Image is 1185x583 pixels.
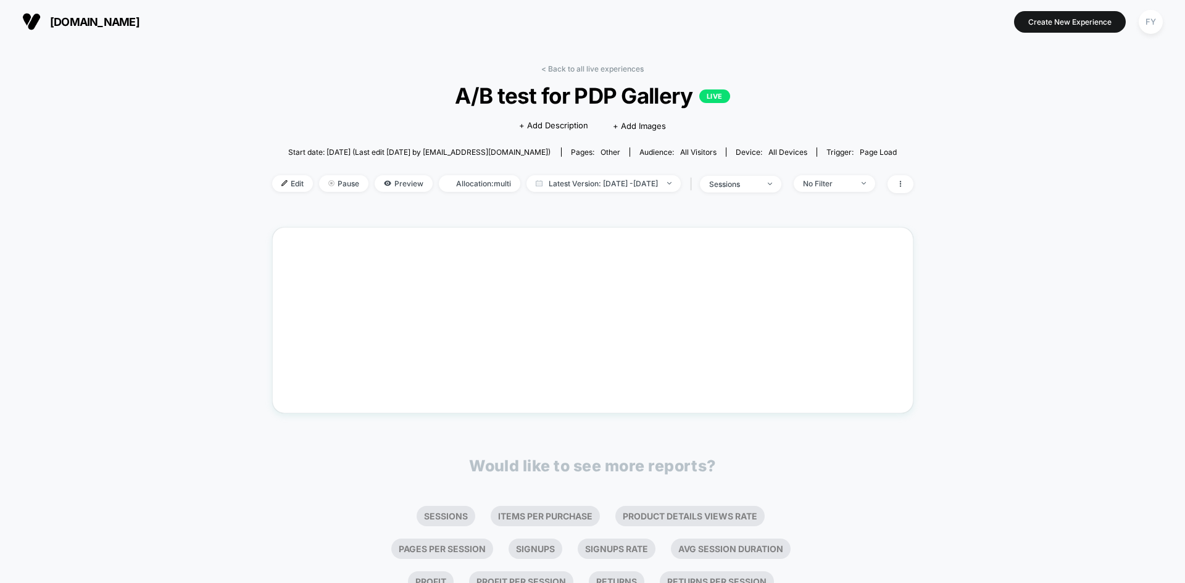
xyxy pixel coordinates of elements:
img: end [667,182,671,184]
span: Allocation: multi [439,175,520,192]
span: All Visitors [680,147,717,157]
img: end [768,183,772,185]
div: Pages: [571,147,620,157]
img: end [862,182,866,184]
div: Trigger: [826,147,897,157]
button: FY [1135,9,1166,35]
span: Pause [319,175,368,192]
span: + Add Images [613,121,666,131]
div: No Filter [803,179,852,188]
a: < Back to all live experiences [541,64,644,73]
span: + Add Description [519,120,588,132]
span: Page Load [860,147,897,157]
span: Preview [375,175,433,192]
span: Device: [726,147,817,157]
div: Audience: [639,147,717,157]
span: A/B test for PDP Gallery [304,83,881,109]
span: | [687,175,700,193]
li: Product Details Views Rate [615,506,765,526]
p: Would like to see more reports? [469,457,716,475]
p: LIVE [699,89,730,103]
img: edit [281,180,288,186]
span: Latest Version: [DATE] - [DATE] [526,175,681,192]
li: Signups Rate [578,539,655,559]
div: FY [1139,10,1163,34]
span: Start date: [DATE] (Last edit [DATE] by [EMAIL_ADDRESS][DOMAIN_NAME]) [288,147,551,157]
li: Avg Session Duration [671,539,791,559]
li: Signups [509,539,562,559]
img: calendar [536,180,543,186]
div: sessions [709,180,759,189]
span: [DOMAIN_NAME] [50,15,139,28]
span: Edit [272,175,313,192]
li: Sessions [417,506,475,526]
li: Items Per Purchase [491,506,600,526]
span: all devices [768,147,807,157]
img: end [328,180,335,186]
img: Visually logo [22,12,41,31]
button: Create New Experience [1014,11,1126,33]
span: other [601,147,620,157]
li: Pages Per Session [391,539,493,559]
button: [DOMAIN_NAME] [19,12,143,31]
